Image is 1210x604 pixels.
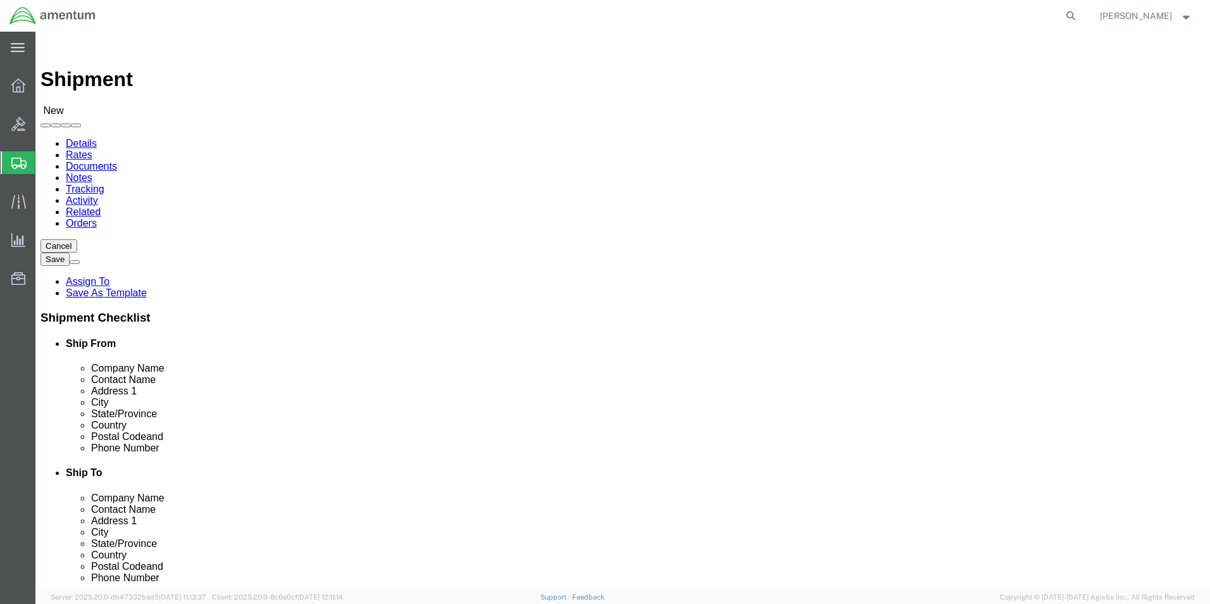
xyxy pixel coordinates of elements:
button: [PERSON_NAME] [1099,8,1193,23]
a: Support [540,593,572,601]
a: Feedback [572,593,604,601]
span: Server: 2025.20.0-db47332bad5 [51,593,206,601]
span: [DATE] 12:11:14 [297,593,343,601]
span: Copyright © [DATE]-[DATE] Agistix Inc., All Rights Reserved [1000,592,1195,603]
img: logo [9,6,96,25]
span: [DATE] 11:13:37 [159,593,206,601]
span: Cienna Green [1100,9,1172,23]
span: Client: 2025.20.0-8c6e0cf [212,593,343,601]
iframe: FS Legacy Container [35,32,1210,591]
